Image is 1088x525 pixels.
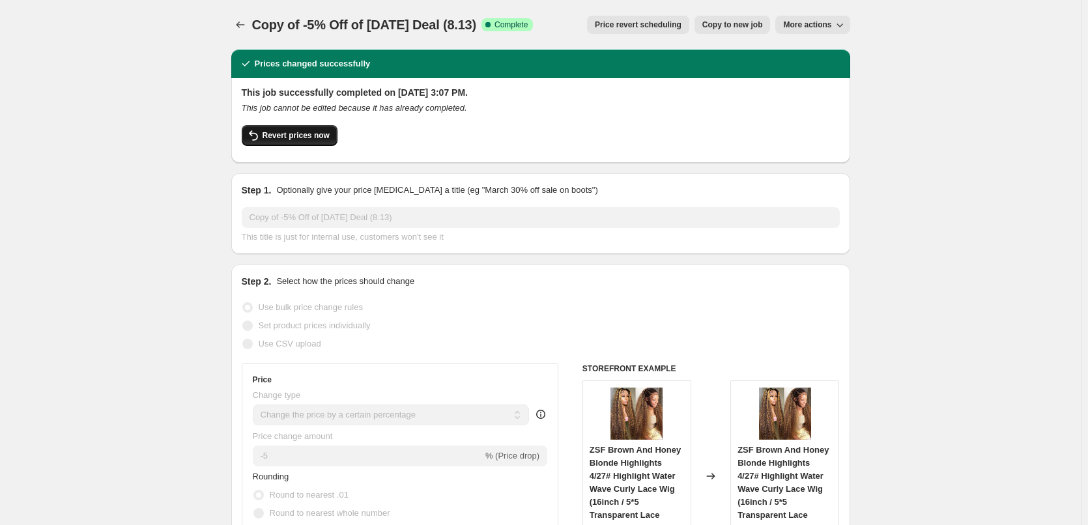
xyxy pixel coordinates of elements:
span: Set product prices individually [259,320,371,330]
span: Copy of -5% Off of [DATE] Deal (8.13) [252,18,476,32]
button: Price revert scheduling [587,16,689,34]
span: More actions [783,20,831,30]
h2: This job successfully completed on [DATE] 3:07 PM. [242,86,840,99]
img: 4-27-2_80x.jpg [759,388,811,440]
img: 4-27-2_80x.jpg [610,388,663,440]
input: 30% off holiday sale [242,207,840,228]
i: This job cannot be edited because it has already completed. [242,103,467,113]
span: Change type [253,390,301,400]
button: Revert prices now [242,125,337,146]
h2: Step 2. [242,275,272,288]
span: Round to nearest .01 [270,490,349,500]
h6: STOREFRONT EXAMPLE [582,363,840,374]
span: Price revert scheduling [595,20,681,30]
span: % (Price drop) [485,451,539,461]
button: More actions [775,16,850,34]
span: Round to nearest whole number [270,508,390,518]
input: -15 [253,446,483,466]
span: Complete [494,20,528,30]
span: Rounding [253,472,289,481]
span: This title is just for internal use, customers won't see it [242,232,444,242]
span: Revert prices now [263,130,330,141]
span: Copy to new job [702,20,763,30]
h3: Price [253,375,272,385]
span: Use bulk price change rules [259,302,363,312]
span: Price change amount [253,431,333,441]
button: Price change jobs [231,16,250,34]
h2: Prices changed successfully [255,57,371,70]
h2: Step 1. [242,184,272,197]
div: help [534,408,547,421]
p: Select how the prices should change [276,275,414,288]
p: Optionally give your price [MEDICAL_DATA] a title (eg "March 30% off sale on boots") [276,184,597,197]
span: Use CSV upload [259,339,321,348]
button: Copy to new job [694,16,771,34]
